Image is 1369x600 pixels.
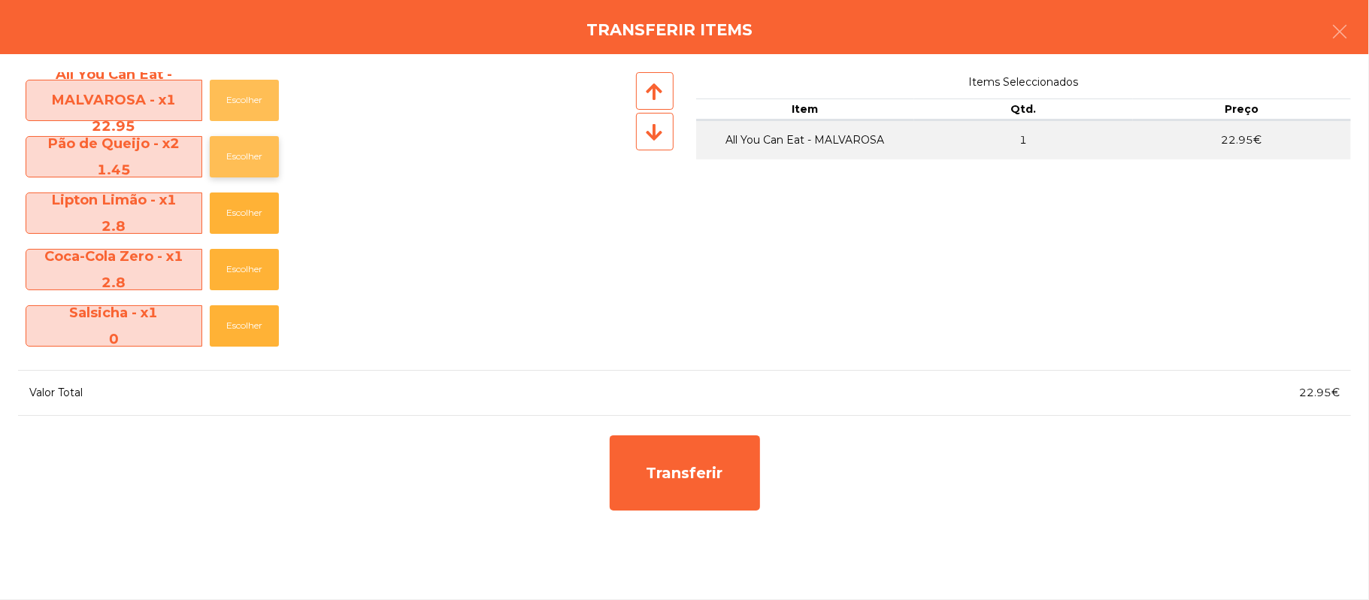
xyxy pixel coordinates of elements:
h4: Transferir items [586,19,753,41]
th: Preço [1133,98,1352,121]
button: Escolher [210,136,279,177]
button: Escolher [210,305,279,347]
div: 22.95 [26,114,201,140]
span: Valor Total [29,386,83,399]
td: 22.95€ [1133,120,1352,159]
span: Coca-Cola Zero - x1 [26,244,201,295]
div: 0 [26,326,201,353]
span: Picanha - x3 [26,356,201,408]
button: Escolher [210,80,279,121]
th: Item [696,98,915,121]
div: Transferir [610,435,760,511]
div: 2.8 [26,270,201,296]
th: Qtd. [914,98,1133,121]
span: All You Can Eat - MALVAROSA - x1 [26,62,201,140]
div: 2.8 [26,214,201,240]
span: Pão de Queijo - x2 [26,131,201,183]
td: All You Can Eat - MALVAROSA [696,120,915,159]
span: Salsicha - x1 [26,300,201,352]
button: Escolher [210,192,279,234]
span: Items Seleccionados [696,72,1352,92]
span: Lipton Limão - x1 [26,187,201,239]
span: 22.95€ [1299,386,1340,399]
td: 1 [914,120,1133,159]
button: Escolher [210,249,279,290]
div: 1.45 [26,157,201,183]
